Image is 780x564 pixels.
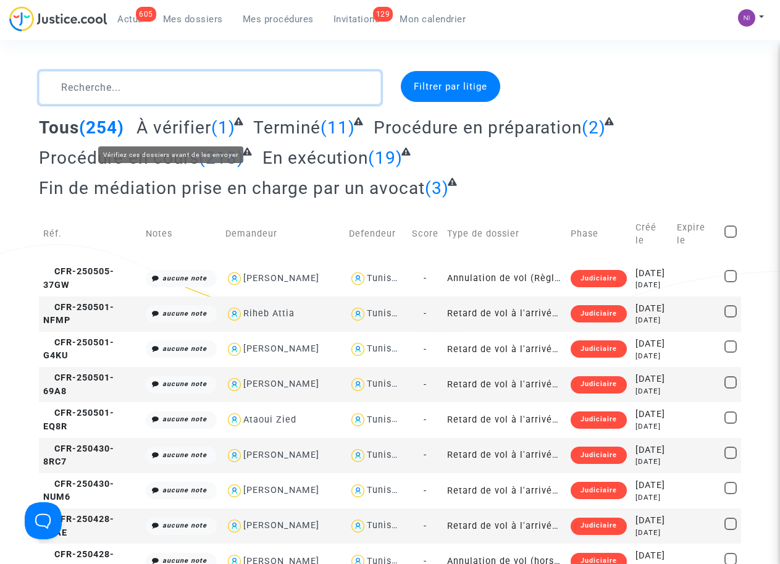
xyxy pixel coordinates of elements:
span: Actus [117,14,143,25]
a: Mon calendrier [390,10,476,28]
span: CFR-250501-EQ8R [43,408,114,432]
img: icon-user.svg [225,517,243,535]
img: icon-user.svg [349,270,367,288]
img: icon-user.svg [349,482,367,500]
span: En exécution [262,148,368,168]
img: icon-user.svg [349,411,367,429]
img: icon-user.svg [225,270,243,288]
span: CFR-250430-8RC7 [43,444,114,468]
div: Tunisair [367,308,404,319]
img: c72f9d9a6237a8108f59372fcd3655cf [738,9,755,27]
div: [DATE] [635,315,668,326]
div: 129 [373,7,393,22]
td: Score [408,208,443,261]
img: icon-user.svg [349,305,367,323]
div: Judiciaire [571,447,627,464]
div: Ataoui Zied [243,415,296,425]
span: Terminé [253,117,321,138]
td: Demandeur [221,208,345,261]
td: Créé le [631,208,672,261]
span: Mes procédures [243,14,314,25]
span: - [424,486,427,496]
td: Notes [141,208,222,261]
div: [PERSON_NAME] [243,485,319,495]
span: Mon calendrier [400,14,466,25]
span: (1) [211,117,235,138]
i: aucune note [162,309,207,318]
td: Retard de vol à l'arrivée (hors UE - Convention de [GEOGRAPHIC_DATA]) [443,508,566,544]
div: [DATE] [635,408,668,421]
span: Fin de médiation prise en charge par un avocat [39,178,425,198]
div: Tunisair [367,520,404,531]
div: [DATE] [635,528,668,538]
div: [DATE] [635,444,668,457]
span: Tous [39,117,79,138]
i: aucune note [162,380,207,388]
div: [DATE] [635,421,668,432]
div: [DATE] [635,514,668,528]
i: aucune note [162,521,207,529]
span: - [424,344,427,355]
div: [DATE] [635,302,668,316]
span: CFR-250428-JBAE [43,514,114,538]
div: [DATE] [635,351,668,361]
i: aucune note [162,274,207,282]
span: Procédure en préparation [374,117,582,138]
div: [PERSON_NAME] [243,450,319,460]
div: [DATE] [635,372,668,386]
img: icon-user.svg [349,340,367,358]
div: [DATE] [635,280,668,290]
img: icon-user.svg [349,376,367,394]
span: - [424,308,427,319]
div: Tunisair [367,485,404,495]
span: (254) [79,117,124,138]
span: CFR-250501-NFMP [43,302,114,326]
span: Filtrer par litige [414,81,487,92]
span: (11) [321,117,355,138]
td: Réf. [39,208,141,261]
div: [DATE] [635,457,668,467]
td: Phase [566,208,631,261]
span: CFR-250501-69A8 [43,372,114,397]
div: [PERSON_NAME] [243,520,319,531]
span: (19) [368,148,403,168]
td: Retard de vol à l'arrivée (Règlement CE n°261/2004) [443,402,566,437]
img: icon-user.svg [225,447,243,465]
span: CFR-250505-37GW [43,266,114,290]
div: Judiciaire [571,305,627,322]
div: [DATE] [635,549,668,563]
td: Defendeur [345,208,407,261]
div: Judiciaire [571,411,627,429]
span: - [424,379,427,390]
img: jc-logo.svg [9,6,107,32]
div: [PERSON_NAME] [243,343,319,354]
td: Retard de vol à l'arrivée (Règlement CE n°261/2004) [443,473,566,508]
img: icon-user.svg [225,340,243,358]
div: Judiciaire [571,340,627,358]
div: [DATE] [635,267,668,280]
span: (3) [425,178,449,198]
div: [PERSON_NAME] [243,273,319,284]
div: Tunisair [367,343,404,354]
span: (218) [199,148,244,168]
i: aucune note [162,415,207,423]
td: Annulation de vol (Règlement CE n°261/2004) [443,261,566,296]
span: - [424,273,427,284]
span: CFR-250430-NUM6 [43,479,114,503]
span: CFR-250501-G4KU [43,337,114,361]
i: aucune note [162,451,207,459]
i: aucune note [162,486,207,494]
td: Retard de vol à l'arrivée (Règlement CE n°261/2004) [443,297,566,332]
span: À vérifier [136,117,211,138]
div: Tunisair [367,450,404,460]
div: [DATE] [635,386,668,397]
a: Mes dossiers [153,10,233,28]
div: Judiciaire [571,376,627,394]
div: Tunisair [367,379,404,389]
div: Tunisair [367,415,404,425]
a: 129Invitations [324,10,390,28]
a: 605Actus [107,10,153,28]
div: 605 [136,7,156,22]
iframe: Help Scout Beacon - Open [25,502,62,539]
div: Judiciaire [571,270,627,287]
